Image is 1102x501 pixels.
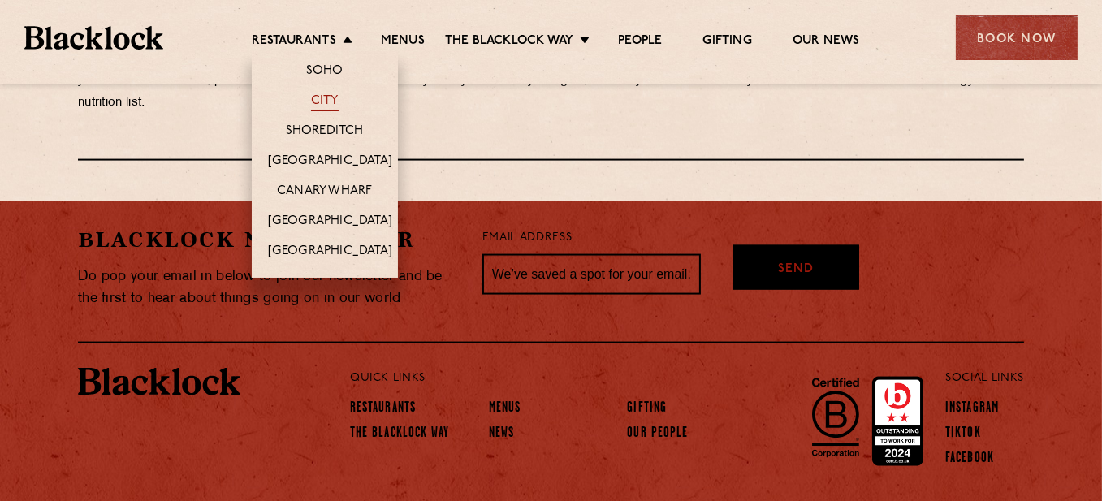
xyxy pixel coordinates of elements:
[945,400,999,418] a: Instagram
[381,33,425,51] a: Menus
[956,15,1078,60] div: Book Now
[872,377,923,466] img: Accred_2023_2star.png
[350,400,416,418] a: Restaurants
[489,400,521,418] a: Menus
[945,368,1024,389] p: Social Links
[78,226,458,254] h2: Blacklock Newsletter
[489,425,514,443] a: News
[703,33,752,51] a: Gifting
[482,229,572,248] label: Email Address
[24,26,163,50] img: BL_Textured_Logo-footer-cropped.svg
[78,368,240,395] img: BL_Textured_Logo-footer-cropped.svg
[445,33,573,51] a: The Blacklock Way
[793,33,860,51] a: Our News
[945,451,994,469] a: Facebook
[627,425,688,443] a: Our People
[350,368,892,389] p: Quick Links
[252,33,336,51] a: Restaurants
[311,93,339,111] a: City
[286,123,364,141] a: Shoreditch
[778,261,814,279] span: Send
[945,425,981,443] a: TikTok
[802,369,869,466] img: B-Corp-Logo-Black-RGB.svg
[482,254,701,295] input: We’ve saved a spot for your email...
[618,33,662,51] a: People
[268,153,392,171] a: [GEOGRAPHIC_DATA]
[627,400,667,418] a: Gifting
[268,214,392,231] a: [GEOGRAPHIC_DATA]
[78,266,458,309] p: Do pop your email in below to join our newsletter and be the first to hear about things going on ...
[306,63,344,81] a: Soho
[277,184,372,201] a: Canary Wharf
[350,425,450,443] a: The Blacklock Way
[268,244,392,261] a: [GEOGRAPHIC_DATA]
